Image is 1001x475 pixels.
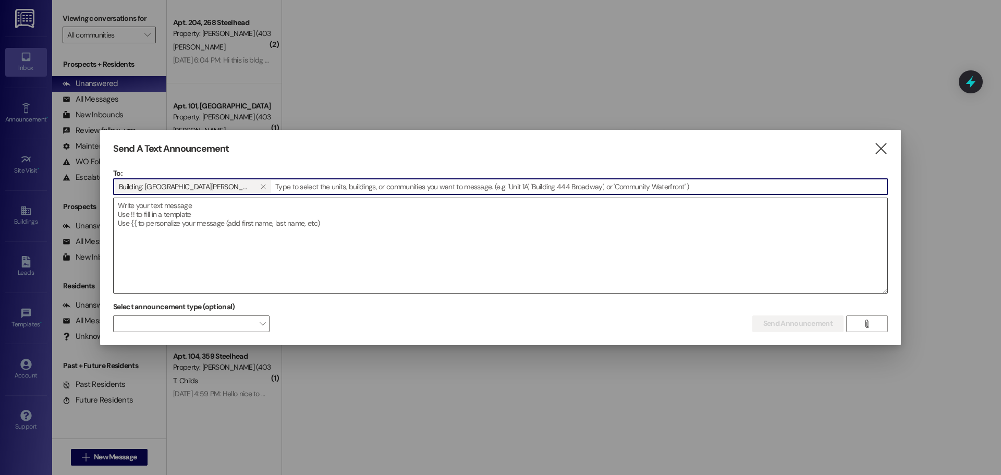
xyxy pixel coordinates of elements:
[255,180,271,193] button: Building: 286 Sturgeon
[863,320,871,328] i: 
[119,180,251,193] span: Building: 286 Sturgeon
[113,143,229,155] h3: Send A Text Announcement
[113,168,888,178] p: To:
[272,179,887,194] input: Type to select the units, buildings, or communities you want to message. (e.g. 'Unit 1A', 'Buildi...
[874,143,888,154] i: 
[763,318,833,329] span: Send Announcement
[260,182,266,191] i: 
[113,299,235,315] label: Select announcement type (optional)
[752,315,844,332] button: Send Announcement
